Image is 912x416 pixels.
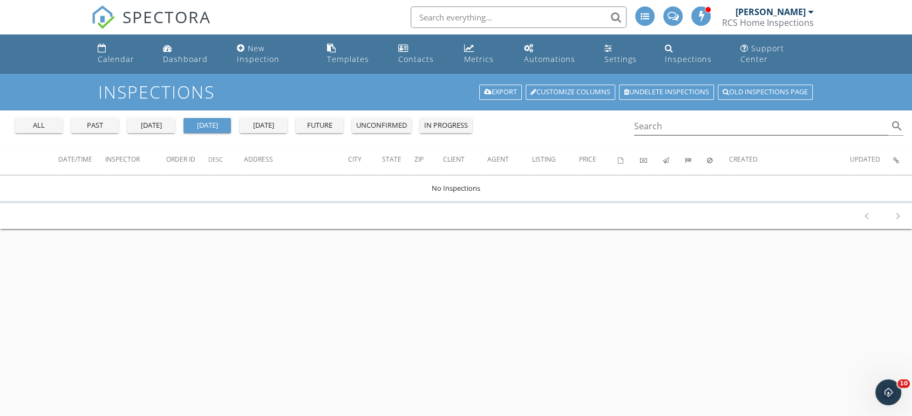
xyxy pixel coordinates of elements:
[634,117,888,135] input: Search
[665,54,712,64] div: Inspections
[163,54,208,64] div: Dashboard
[93,39,150,70] a: Calendar
[479,85,522,100] a: Export
[98,82,814,101] h1: Inspections
[604,54,637,64] div: Settings
[237,43,280,64] div: New Inspection
[736,39,819,70] a: Support Center
[76,120,114,131] div: past
[729,155,758,164] span: Created
[208,155,223,163] span: Desc
[443,145,487,175] th: Client: Not sorted.
[850,145,893,175] th: Updated: Not sorted.
[414,145,443,175] th: Zip: Not sorted.
[729,145,850,175] th: Created: Not sorted.
[71,118,119,133] button: past
[91,5,115,29] img: The Best Home Inspection Software - Spectora
[532,155,555,164] span: Listing
[166,145,208,175] th: Order ID: Not sorted.
[740,43,784,64] div: Support Center
[532,145,579,175] th: Listing: Not sorted.
[327,54,369,64] div: Templates
[398,54,434,64] div: Contacts
[382,145,414,175] th: State: Not sorted.
[487,145,532,175] th: Agent: Not sorted.
[296,118,343,133] button: future
[91,15,211,37] a: SPECTORA
[382,155,401,164] span: State
[685,145,707,175] th: Submitted: Not sorted.
[579,155,596,164] span: Price
[240,118,287,133] button: [DATE]
[19,120,58,131] div: all
[352,118,411,133] button: unconfirmed
[348,145,382,175] th: City: Not sorted.
[356,120,407,131] div: unconfirmed
[890,120,903,133] i: search
[661,39,727,70] a: Inspections
[722,17,814,28] div: RCS Home Inspections
[394,39,451,70] a: Contacts
[15,118,63,133] button: all
[300,120,339,131] div: future
[105,155,140,164] span: Inspector
[619,85,714,100] a: Undelete inspections
[244,145,348,175] th: Address: Not sorted.
[526,85,615,100] a: Customize Columns
[523,54,575,64] div: Automations
[244,155,273,164] span: Address
[132,120,171,131] div: [DATE]
[487,155,509,164] span: Agent
[600,39,652,70] a: Settings
[98,54,134,64] div: Calendar
[244,120,283,131] div: [DATE]
[579,145,618,175] th: Price: Not sorted.
[414,155,424,164] span: Zip
[183,118,231,133] button: [DATE]
[420,118,472,133] button: in progress
[127,118,175,133] button: [DATE]
[159,39,224,70] a: Dashboard
[460,39,511,70] a: Metrics
[875,379,901,405] iframe: Intercom live chat
[411,6,627,28] input: Search everything...
[105,145,166,175] th: Inspector: Not sorted.
[893,145,912,175] th: Inspection Details: Not sorted.
[662,145,684,175] th: Published: Not sorted.
[208,145,244,175] th: Desc: Not sorted.
[707,145,729,175] th: Canceled: Not sorted.
[443,155,465,164] span: Client
[348,155,362,164] span: City
[718,85,813,100] a: Old inspections page
[122,5,211,28] span: SPECTORA
[233,39,314,70] a: New Inspection
[166,155,195,164] span: Order ID
[58,145,105,175] th: Date/Time: Not sorted.
[323,39,385,70] a: Templates
[897,379,910,388] span: 10
[640,145,662,175] th: Paid: Not sorted.
[736,6,806,17] div: [PERSON_NAME]
[850,155,880,164] span: Updated
[464,54,494,64] div: Metrics
[188,120,227,131] div: [DATE]
[618,145,640,175] th: Agreements signed: Not sorted.
[58,155,92,164] span: Date/Time
[519,39,591,70] a: Automations (Advanced)
[424,120,468,131] div: in progress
